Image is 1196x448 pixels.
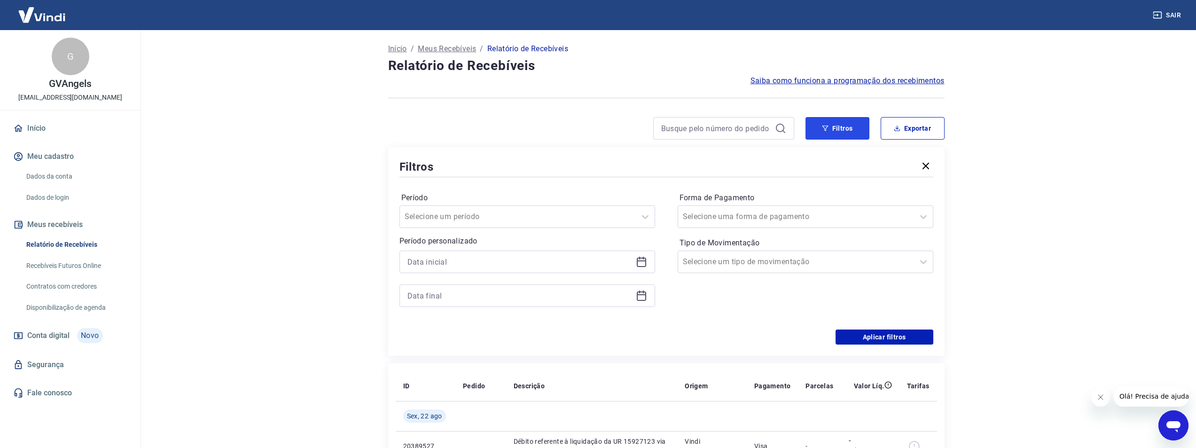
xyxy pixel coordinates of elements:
[463,381,485,391] p: Pedido
[1114,386,1188,407] iframe: Mensagem da empresa
[661,121,771,135] input: Busque pelo número do pedido
[11,383,129,403] a: Fale conosco
[23,188,129,207] a: Dados de login
[77,328,103,343] span: Novo
[11,0,72,29] img: Vindi
[487,43,568,55] p: Relatório de Recebíveis
[23,235,129,254] a: Relatório de Recebíveis
[854,381,884,391] p: Valor Líq.
[480,43,483,55] p: /
[11,354,129,375] a: Segurança
[805,117,869,140] button: Filtros
[805,381,833,391] p: Parcelas
[399,159,434,174] h5: Filtros
[680,237,931,249] label: Tipo de Movimentação
[27,329,70,342] span: Conta digital
[754,381,791,391] p: Pagamento
[407,411,442,421] span: Sex, 22 ago
[23,167,129,186] a: Dados da conta
[881,117,945,140] button: Exportar
[418,43,476,55] a: Meus Recebíveis
[399,236,655,247] p: Período personalizado
[407,255,632,269] input: Data inicial
[1091,388,1110,407] iframe: Fechar mensagem
[388,56,945,75] h4: Relatório de Recebíveis
[11,324,129,347] a: Conta digitalNovo
[685,381,708,391] p: Origem
[23,256,129,275] a: Recebíveis Futuros Online
[750,75,945,86] a: Saiba como funciona a programação dos recebimentos
[680,192,931,204] label: Forma de Pagamento
[49,79,92,89] p: GVAngels
[403,381,410,391] p: ID
[23,277,129,296] a: Contratos com credores
[411,43,414,55] p: /
[11,118,129,139] a: Início
[52,38,89,75] div: G
[514,381,545,391] p: Descrição
[907,381,930,391] p: Tarifas
[836,330,933,345] button: Aplicar filtros
[388,43,407,55] a: Início
[401,192,653,204] label: Período
[1158,410,1188,440] iframe: Botão para abrir a janela de mensagens
[11,146,129,167] button: Meu cadastro
[6,7,79,14] span: Olá! Precisa de ajuda?
[23,298,129,317] a: Disponibilização de agenda
[11,214,129,235] button: Meus recebíveis
[1151,7,1185,24] button: Sair
[18,93,122,102] p: [EMAIL_ADDRESS][DOMAIN_NAME]
[407,289,632,303] input: Data final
